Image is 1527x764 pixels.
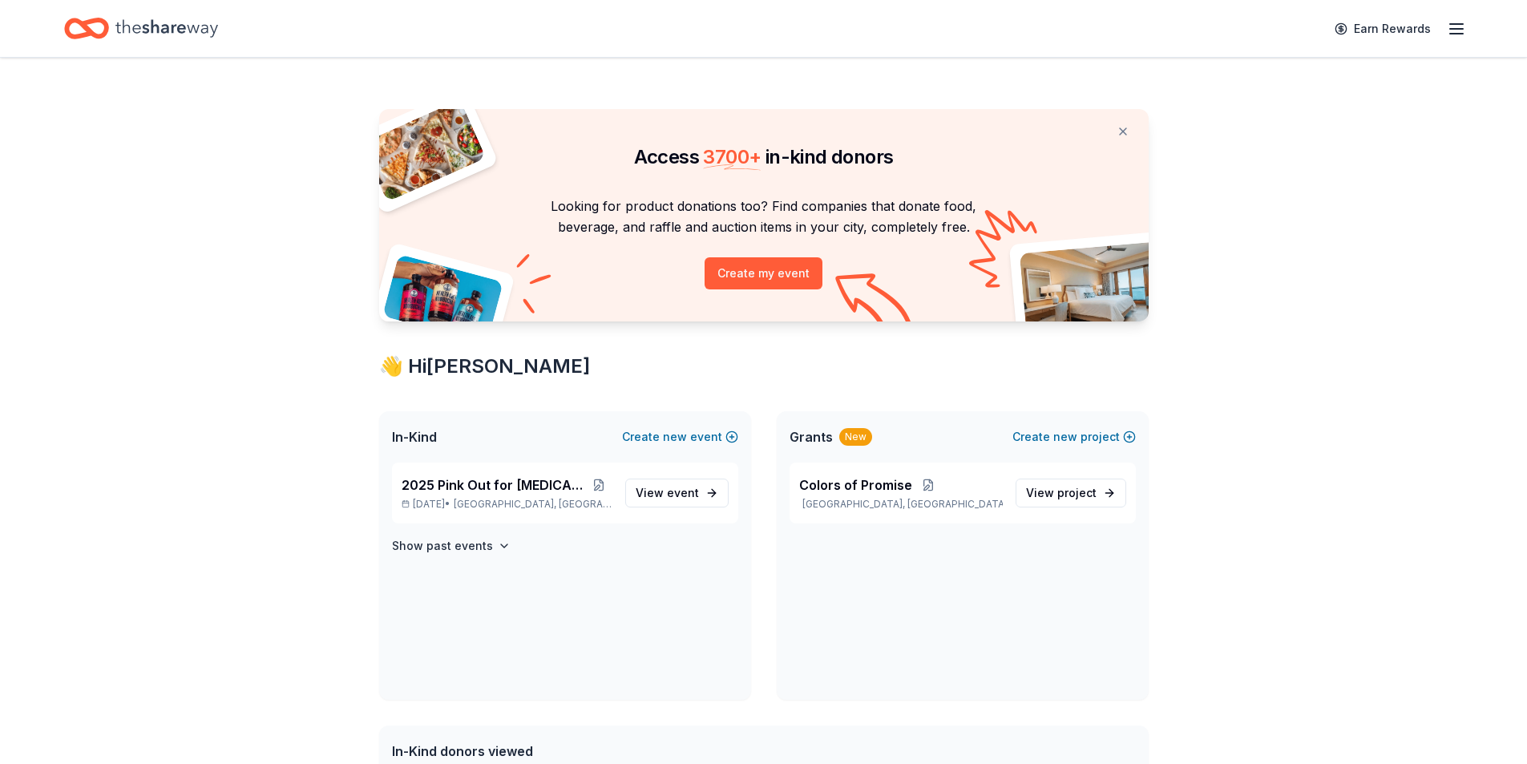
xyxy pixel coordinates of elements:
div: 👋 Hi [PERSON_NAME] [379,354,1149,379]
img: Pizza [361,99,486,202]
span: event [667,486,699,499]
p: Looking for product donations too? Find companies that donate food, beverage, and raffle and auct... [398,196,1129,238]
button: Createnewproject [1012,427,1136,447]
span: project [1057,486,1097,499]
span: Colors of Promise [799,475,912,495]
button: Createnewevent [622,427,738,447]
span: 2025 Pink Out for [MEDICAL_DATA] [402,475,586,495]
a: Home [64,10,218,47]
a: View project [1016,479,1126,507]
a: View event [625,479,729,507]
span: In-Kind [392,427,437,447]
span: [GEOGRAPHIC_DATA], [GEOGRAPHIC_DATA] [454,498,612,511]
button: Show past events [392,536,511,556]
span: View [1026,483,1097,503]
span: Grants [790,427,833,447]
span: View [636,483,699,503]
a: Earn Rewards [1325,14,1440,43]
p: [GEOGRAPHIC_DATA], [GEOGRAPHIC_DATA] [799,498,1003,511]
span: 3700 + [703,145,761,168]
span: Access in-kind donors [634,145,894,168]
img: Curvy arrow [835,273,915,333]
p: [DATE] • [402,498,612,511]
span: new [663,427,687,447]
button: Create my event [705,257,822,289]
span: new [1053,427,1077,447]
div: In-Kind donors viewed [392,742,753,761]
h4: Show past events [392,536,493,556]
div: New [839,428,872,446]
